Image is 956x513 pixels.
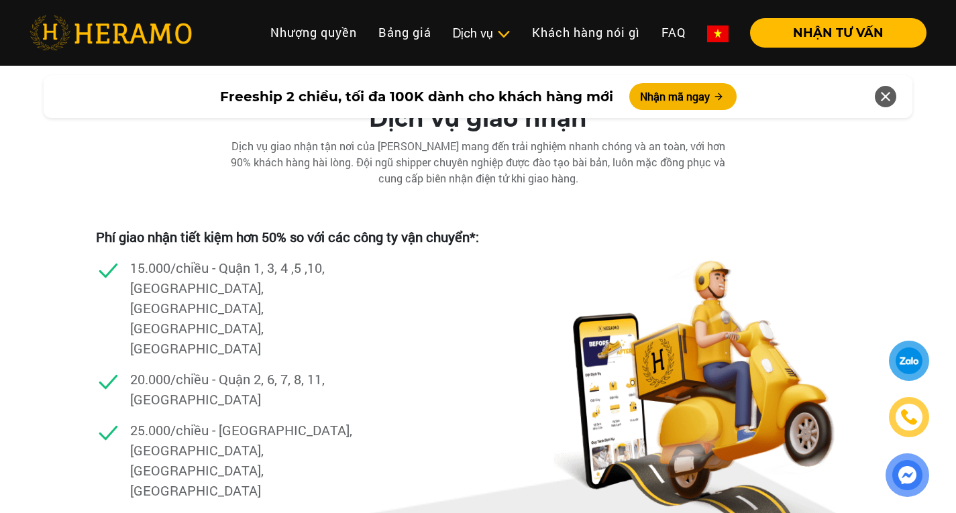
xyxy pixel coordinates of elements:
[96,258,121,282] img: checked.svg
[130,420,358,500] p: 25.000/chiều - [GEOGRAPHIC_DATA], [GEOGRAPHIC_DATA], [GEOGRAPHIC_DATA], [GEOGRAPHIC_DATA]
[739,27,926,39] a: NHẬN TƯ VẤN
[750,18,926,48] button: NHẬN TƯ VẤN
[220,87,613,107] span: Freeship 2 chiều, tối đa 100K dành cho khách hàng mới
[707,25,729,42] img: vn-flag.png
[902,410,916,424] img: phone-icon
[30,15,192,50] img: heramo-logo.png
[130,369,358,409] p: 20.000/chiều - Quận 2, 6, 7, 8, 11, [GEOGRAPHIC_DATA]
[629,83,737,110] button: Nhận mã ngay
[96,227,479,247] p: Phí giao nhận tiết kiệm hơn 50% so với các công ty vận chuyển*:
[210,138,747,186] div: Dịch vụ giao nhận tận nơi của [PERSON_NAME] mang đến trải nghiệm nhanh chóng và an toàn, với hơn ...
[368,18,442,47] a: Bảng giá
[453,24,511,42] div: Dịch vụ
[890,398,927,435] a: phone-icon
[130,258,358,358] p: 15.000/chiều - Quận 1, 3, 4 ,5 ,10, [GEOGRAPHIC_DATA], [GEOGRAPHIC_DATA], [GEOGRAPHIC_DATA], [GEO...
[496,27,511,41] img: subToggleIcon
[651,18,696,47] a: FAQ
[96,420,121,445] img: checked.svg
[521,18,651,47] a: Khách hàng nói gì
[260,18,368,47] a: Nhượng quyền
[96,369,121,394] img: checked.svg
